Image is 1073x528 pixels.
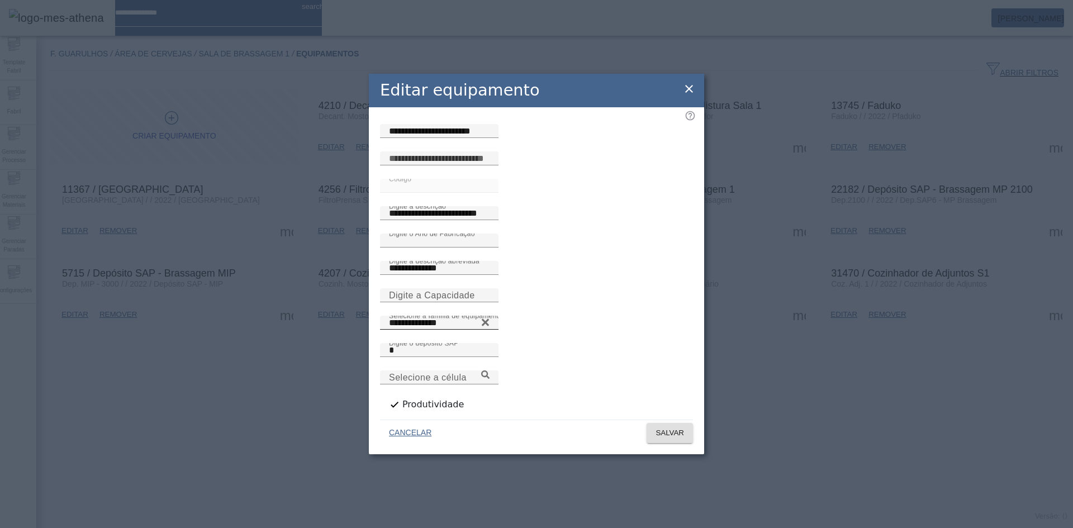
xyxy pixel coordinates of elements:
span: CANCELAR [389,427,431,439]
button: SALVAR [647,423,693,443]
mat-label: Digite a Capacidade [389,290,475,299]
input: Number [389,316,490,330]
label: Produtividade [400,398,464,411]
mat-label: Digite a descrição abreviada [389,257,479,264]
h2: Editar equipamento [380,78,540,102]
mat-label: Selecione a família de equipamento [389,312,503,319]
button: CANCELAR [380,423,440,443]
mat-label: Código [389,175,411,182]
input: Number [389,371,490,384]
span: SALVAR [656,427,684,439]
mat-label: Digite o Ano de Fabricação [389,230,475,237]
mat-label: Digite o depósito SAP [389,339,459,346]
mat-label: Selecione a célula [389,372,467,382]
mat-label: Digite a descrição [389,202,446,210]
